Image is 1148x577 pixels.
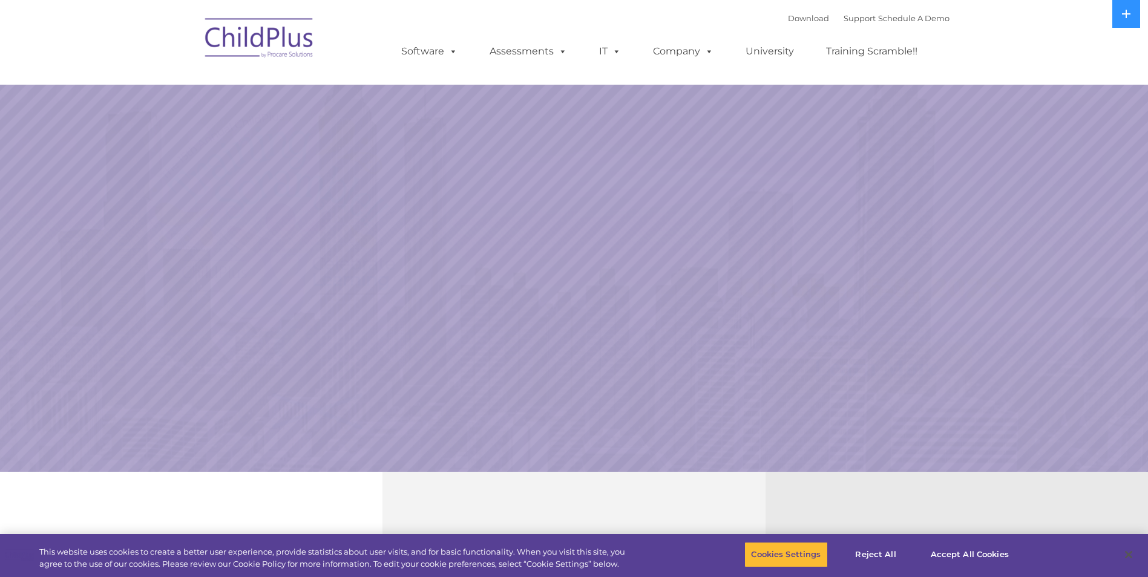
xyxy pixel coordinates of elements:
[733,39,806,64] a: University
[788,13,829,23] a: Download
[641,39,726,64] a: Company
[744,542,827,567] button: Cookies Settings
[780,342,972,393] a: Learn More
[1115,541,1142,568] button: Close
[924,542,1015,567] button: Accept All Cookies
[814,39,930,64] a: Training Scramble!!
[389,39,470,64] a: Software
[878,13,950,23] a: Schedule A Demo
[838,542,914,567] button: Reject All
[199,10,320,70] img: ChildPlus by Procare Solutions
[788,13,950,23] font: |
[844,13,876,23] a: Support
[477,39,579,64] a: Assessments
[39,546,631,570] div: This website uses cookies to create a better user experience, provide statistics about user visit...
[587,39,633,64] a: IT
